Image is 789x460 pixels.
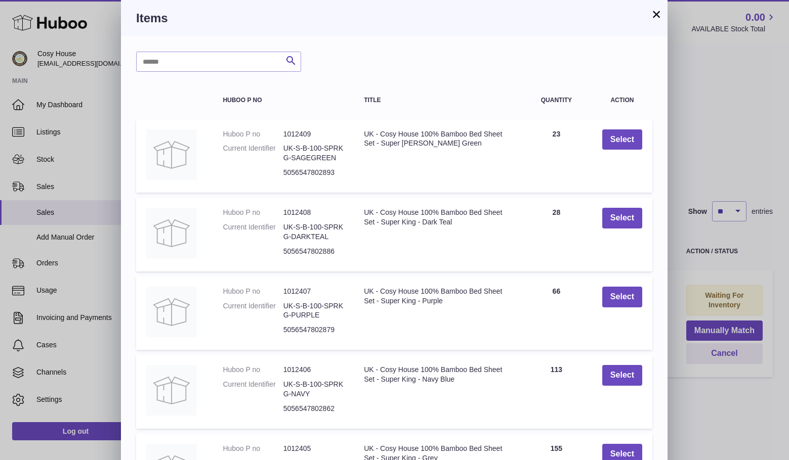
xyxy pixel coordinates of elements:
dd: 1012409 [283,129,344,139]
dd: UK-S-B-100-SPRKG-NAVY [283,380,344,399]
td: 66 [521,277,592,350]
td: 23 [521,119,592,193]
dd: 5056547802886 [283,247,344,256]
dd: 1012408 [283,208,344,217]
dd: 1012406 [283,365,344,375]
td: 28 [521,198,592,271]
dd: 1012405 [283,444,344,453]
img: UK - Cosy House 100% Bamboo Bed Sheet Set - Super King - Dark Teal [146,208,197,258]
dt: Huboo P no [223,365,283,375]
dt: Current Identifier [223,222,283,242]
td: 113 [521,355,592,429]
img: UK - Cosy House 100% Bamboo Bed Sheet Set - Super King - Sage Green [146,129,197,180]
th: Title [354,87,521,114]
div: UK - Cosy House 100% Bamboo Bed Sheet Set - Super [PERSON_NAME] Green [364,129,511,149]
dt: Huboo P no [223,287,283,296]
button: Select [602,287,642,307]
dd: UK-S-B-100-SPRKG-SAGEGREEN [283,144,344,163]
button: Select [602,208,642,228]
th: Quantity [521,87,592,114]
dt: Current Identifier [223,301,283,320]
dt: Huboo P no [223,129,283,139]
dt: Huboo P no [223,208,283,217]
th: Huboo P no [213,87,354,114]
div: UK - Cosy House 100% Bamboo Bed Sheet Set - Super King - Purple [364,287,511,306]
th: Action [592,87,652,114]
div: UK - Cosy House 100% Bamboo Bed Sheet Set - Super King - Dark Teal [364,208,511,227]
button: Select [602,365,642,386]
dd: UK-S-B-100-SPRKG-PURPLE [283,301,344,320]
dd: 5056547802893 [283,168,344,177]
dd: 5056547802879 [283,325,344,335]
dt: Current Identifier [223,144,283,163]
dd: 5056547802862 [283,404,344,413]
button: Select [602,129,642,150]
dd: UK-S-B-100-SPRKG-DARKTEAL [283,222,344,242]
img: UK - Cosy House 100% Bamboo Bed Sheet Set - Super King - Purple [146,287,197,337]
dt: Current Identifier [223,380,283,399]
h3: Items [136,10,652,26]
button: × [650,8,662,20]
img: UK - Cosy House 100% Bamboo Bed Sheet Set - Super King - Navy Blue [146,365,197,416]
dd: 1012407 [283,287,344,296]
div: UK - Cosy House 100% Bamboo Bed Sheet Set - Super King - Navy Blue [364,365,511,384]
dt: Huboo P no [223,444,283,453]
